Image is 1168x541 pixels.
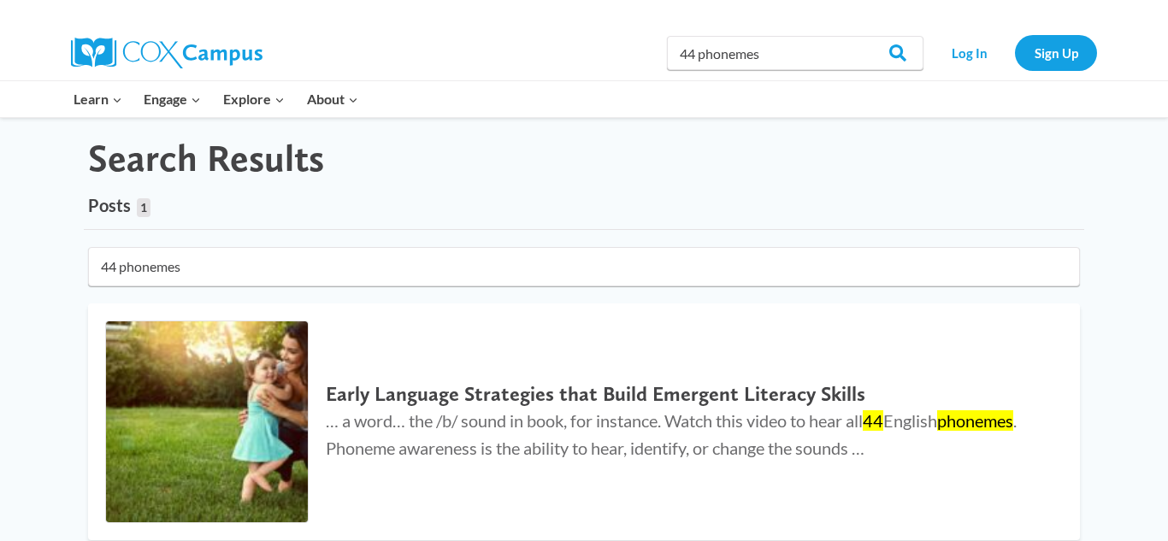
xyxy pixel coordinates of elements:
[326,410,1020,458] span: … a word… the /b/ sound in book, for instance. Watch this video to hear all English . ﻿ Phoneme a...
[71,38,263,68] img: Cox Campus
[88,247,1080,286] input: Search for...
[1015,35,1097,70] a: Sign Up
[212,81,296,117] button: Child menu of Explore
[937,410,1013,431] mark: phonemes
[62,81,133,117] button: Child menu of Learn
[88,195,131,215] span: Posts
[106,321,308,523] img: Early Language Strategies that Build Emergent Literacy Skills
[88,136,324,181] h1: Search Results
[62,81,369,117] nav: Primary Navigation
[932,35,1097,70] nav: Secondary Navigation
[88,181,150,229] a: Posts1
[88,303,1080,541] a: Early Language Strategies that Build Emergent Literacy Skills Early Language Strategies that Buil...
[667,36,923,70] input: Search Cox Campus
[133,81,213,117] button: Child menu of Engage
[932,35,1006,70] a: Log In
[326,382,1046,407] h2: Early Language Strategies that Build Emergent Literacy Skills
[863,410,883,431] mark: 44
[296,81,369,117] button: Child menu of About
[137,198,150,217] span: 1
